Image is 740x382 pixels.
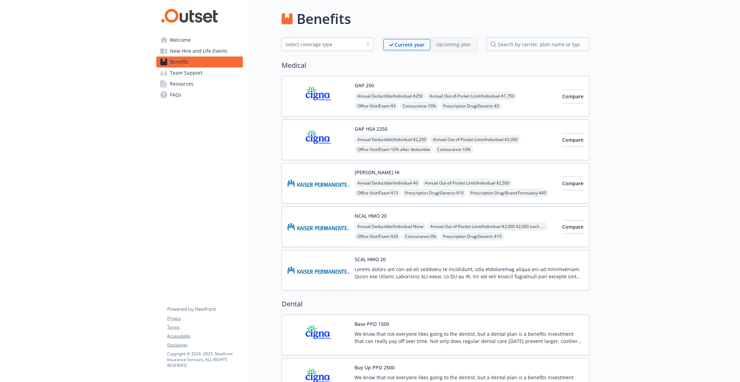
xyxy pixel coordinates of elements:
[287,320,349,349] img: CIGNA carrier logo
[156,89,243,100] a: FAQs
[170,35,191,46] span: Welcome
[156,46,243,56] a: New Hire and Life Events
[287,212,349,241] img: Kaiser Permanente Insurance Company carrier logo
[355,82,374,89] button: OAP 250
[287,256,349,285] img: Kaiser Permanente Insurance Company carrier logo
[156,35,243,46] a: Welcome
[287,169,349,198] img: Kaiser Permanente of Hawaii carrier logo
[427,92,517,100] span: Annual Out-of-Pocket Limit/Individual - $1,750
[170,67,202,78] span: Team Support
[282,299,589,309] h2: Dental
[395,41,424,48] p: Current year
[170,78,194,89] span: Resources
[430,39,477,50] span: Upcoming year
[167,315,243,321] a: Privacy
[562,90,583,103] button: Compare
[355,189,401,197] span: Office Visit/Exam - $15
[440,232,504,241] span: Prescription Drug/Generic - $15
[434,145,473,154] span: Coinsurance - 10%
[167,351,243,368] p: Copyright © 2024 - 2025 , Newfront Insurance Services, ALL RIGHTS RESERVED
[167,324,243,330] a: Terms
[355,232,401,241] span: Office Visit/Exam - $20
[400,102,439,110] span: Coinsurance - 10%
[422,179,512,187] span: Annual Out-of-Pocket Limit/Individual - $2,500
[355,364,395,371] button: Buy Up PPO 2500
[170,89,182,100] span: FAQs
[355,256,386,263] button: SCAL HMO 20
[486,37,589,51] input: search by carrier, plan name or type
[156,78,243,89] a: Resources
[355,212,387,219] button: NCAL HMO 20
[562,93,583,100] span: Compare
[355,135,429,144] span: Annual Deductible/Individual - $2,250
[428,222,547,231] span: Annual Out-of-Pocket Limit/Individual - $2,000 $2,000 each member in a family
[297,9,351,29] h1: Benefits
[170,56,188,67] span: Benefits
[468,189,549,197] span: Prescription Drug/Brand Formulary - $45
[355,92,425,100] span: Annual Deductible/Individual - $250
[285,41,359,48] div: Select coverage type
[355,179,421,187] span: Annual Deductible/Individual - $0
[562,177,583,190] button: Compare
[402,232,439,241] span: Coinsurance - 0%
[562,137,583,143] span: Compare
[282,60,589,71] h2: Medical
[355,169,399,176] button: [PERSON_NAME] HI
[436,41,471,48] p: Upcoming year
[167,342,243,348] a: Disclaimer
[355,125,387,132] button: OAP HSA 2250
[562,180,583,187] span: Compare
[430,135,520,144] span: Annual Out-of-Pocket Limit/Individual - $3,000
[440,102,502,110] span: Prescription Drug/Generic - $5
[156,67,243,78] a: Team Support
[562,220,583,234] button: Compare
[562,133,583,147] button: Compare
[156,56,243,67] a: Benefits
[287,82,349,111] img: CIGNA carrier logo
[402,189,466,197] span: Prescription Drug/Generic - $10
[167,333,243,339] a: Accessibility
[355,145,433,154] span: Office Visit/Exam - 10% after deductible
[355,102,398,110] span: Office Visit/Exam - $5
[355,266,583,280] p: Loremi dolors am con-ad-eli seddoeiu te incididunt, utla etdoloremag aliqua eni ad minimveniam. Q...
[355,320,389,328] button: Base PPO 1500
[355,222,426,231] span: Annual Deductible/Individual - None
[562,224,583,230] span: Compare
[355,330,583,345] p: We know that not everyone likes going to the dentist, but a dental plan is a benefits investment ...
[287,125,349,154] img: CIGNA carrier logo
[170,46,227,56] span: New Hire and Life Events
